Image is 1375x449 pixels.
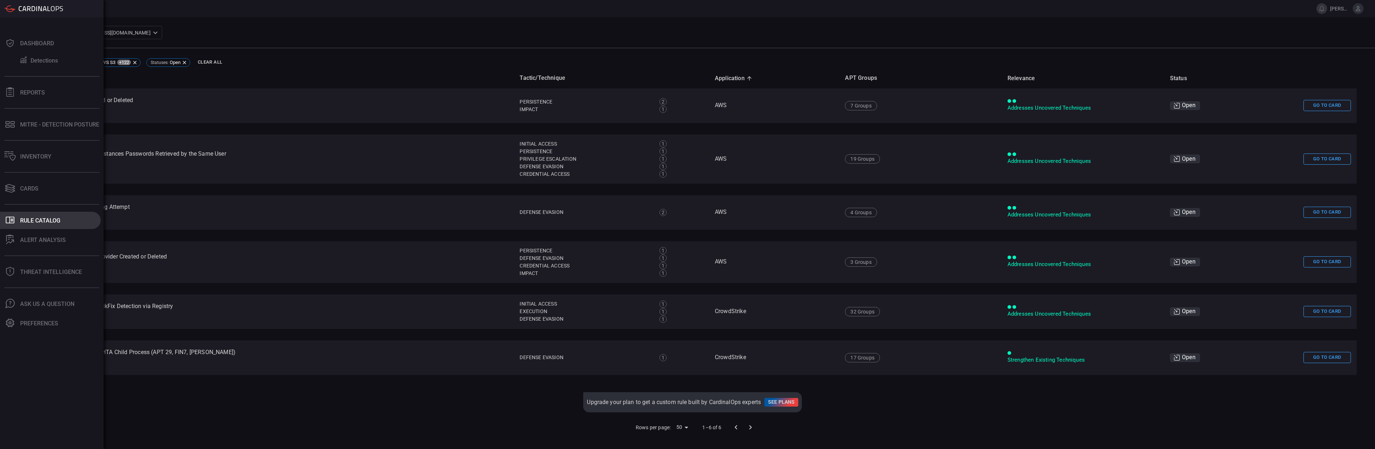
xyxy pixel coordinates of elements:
td: AWS - Possible Log Padding Attempt [29,195,514,230]
div: Impact [520,106,651,113]
span: AWS S3 [99,60,115,65]
th: APT Groups [839,68,1001,88]
div: Defense Evasion [520,209,651,216]
div: 1 [659,354,667,361]
div: Execution [520,308,651,315]
td: AWS [709,195,840,230]
div: 1 [659,140,667,147]
button: Go To Card [1303,306,1351,317]
div: MITRE - Detection Posture [20,121,99,128]
td: CrowdStrike - Potential ClickFix Detection via Registry [29,294,514,329]
th: Tactic/Technique [514,68,709,88]
td: AWS - [PERSON_NAME] Provider Created or Deleted [29,241,514,283]
div: Addresses Uncovered Techniques [1008,310,1159,318]
span: Statuses : [151,60,169,65]
td: AWS [709,241,840,283]
div: Strengthen Existing Techniques [1008,356,1159,364]
div: Open [1170,307,1200,316]
div: Addresses Uncovered Techniques [1008,157,1159,165]
div: Addresses Uncovered Techniques [1008,211,1159,219]
div: Open [1170,258,1200,266]
button: Go To Card [1303,352,1351,363]
span: Relevance [1008,74,1045,83]
div: Reports [20,89,45,96]
div: Cards [20,185,38,192]
div: Preferences [20,320,58,327]
div: 3 Groups [845,257,877,267]
div: Addresses Uncovered Techniques [1008,104,1159,112]
span: Upgrade your plan to get a custom rule built by CardinalOps experts [587,398,761,406]
a: See plans [764,398,798,407]
button: Go To Card [1303,207,1351,218]
div: 2 [659,98,667,105]
div: 7 Groups [845,101,877,110]
div: 1 [659,316,667,323]
div: Statuses:Open [146,58,190,67]
span: +122 [117,60,131,65]
td: CrowdStrike [709,340,840,375]
div: 1 [659,155,667,162]
td: AWS - Multiple Windows Instances Passwords Retrieved by the Same User [29,134,514,184]
div: 2 [659,209,667,216]
div: Persistence [520,148,651,155]
div: Defense Evasion [520,163,651,170]
p: [EMAIL_ADDRESS][DOMAIN_NAME] [69,29,151,36]
button: Go To Card [1303,100,1351,111]
span: [PERSON_NAME].[PERSON_NAME] [1330,6,1350,12]
div: 1 [659,163,667,170]
span: Status [1170,74,1196,83]
div: Defense Evasion [520,315,651,323]
div: Credential Access [520,170,651,178]
div: Privilege Escalation [520,155,651,163]
button: Clear All [196,57,224,68]
div: 1 [659,301,667,308]
div: 1 [659,170,667,178]
div: Threat Intelligence [20,269,82,275]
td: CrowdStrike - Unusual MSHTA Child Process (APT 29, FIN7, [PERSON_NAME]) [29,340,514,375]
div: Inventory [20,153,51,160]
div: Addresses Uncovered Techniques [1008,261,1159,268]
div: Persistence [520,247,651,255]
div: 1 [659,270,667,277]
td: AWS [709,134,840,184]
div: 1 [659,308,667,315]
div: ALERT ANALYSIS [20,237,66,243]
td: AWS [709,88,840,123]
div: Open [1170,101,1200,110]
div: 4 Groups [845,208,877,217]
div: 1 [659,262,667,269]
div: Defense Evasion [520,354,651,361]
div: Initial Access [520,140,651,148]
div: 1 [659,247,667,254]
div: Persistence [520,98,651,106]
div: Open [1170,353,1200,362]
div: Open [1170,208,1200,217]
div: Credential Access [520,262,651,270]
span: Application [715,74,754,83]
div: 1 [659,148,667,155]
div: Detections [31,57,58,64]
div: 1 [659,255,667,262]
td: CrowdStrike [709,294,840,329]
p: Rows per page: [636,424,671,431]
div: Impact [520,270,651,277]
div: 17 Groups [845,353,880,362]
div: Initial Access [520,300,651,308]
div: 1 [659,106,667,113]
div: Rule Catalog [20,217,60,224]
div: Open [1170,155,1200,163]
div: Defense Evasion [520,255,651,262]
div: 19 Groups [845,154,880,164]
div: Ask Us A Question [20,301,74,307]
div: Applications:AWS S3+122 [68,58,141,67]
div: Dashboard [20,40,54,47]
button: Go To Card [1303,154,1351,165]
button: Go To Card [1303,256,1351,267]
td: AWS - EC2 Key Pair Created or Deleted [29,88,514,123]
div: 32 Groups [845,307,880,316]
p: 1–6 of 6 [702,424,721,431]
div: 50 [673,422,691,432]
span: Open [170,60,181,65]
